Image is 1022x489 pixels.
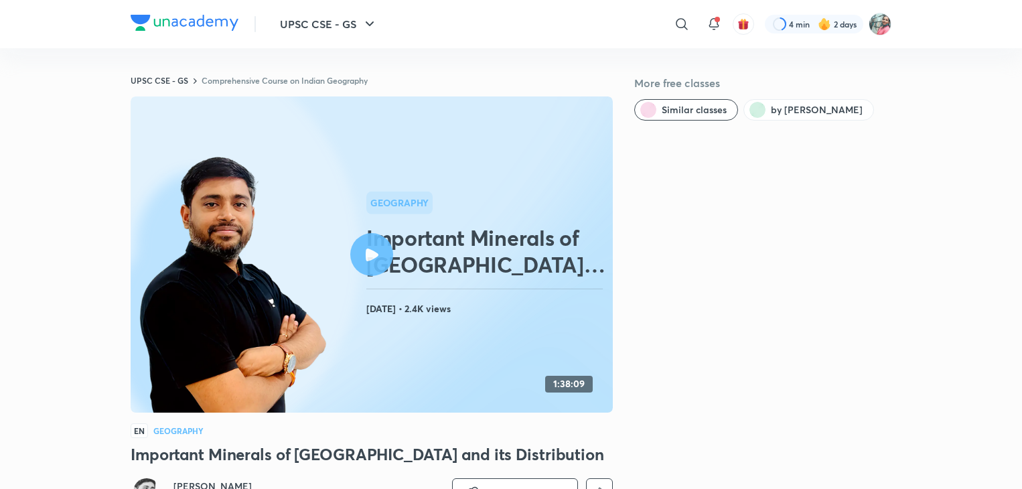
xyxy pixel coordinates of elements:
[131,75,188,86] a: UPSC CSE - GS
[743,99,874,121] button: by Sudarshan Gurjar
[153,427,203,435] h4: Geography
[737,18,749,30] img: avatar
[131,443,613,465] h3: Important Minerals of [GEOGRAPHIC_DATA] and its Distribution
[662,103,727,117] span: Similar classes
[366,300,607,318] h4: [DATE] • 2.4K views
[131,15,238,34] a: Company Logo
[634,75,891,91] h5: More free classes
[553,378,585,390] h4: 1:38:09
[131,15,238,31] img: Company Logo
[634,99,738,121] button: Similar classes
[771,103,863,117] span: by Sudarshan Gurjar
[202,75,368,86] a: Comprehensive Course on Indian Geography
[818,17,831,31] img: streak
[733,13,754,35] button: avatar
[366,224,607,278] h2: Important Minerals of [GEOGRAPHIC_DATA] and its Distribution
[869,13,891,36] img: Prerna Pathak
[272,11,386,38] button: UPSC CSE - GS
[131,423,148,438] span: EN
